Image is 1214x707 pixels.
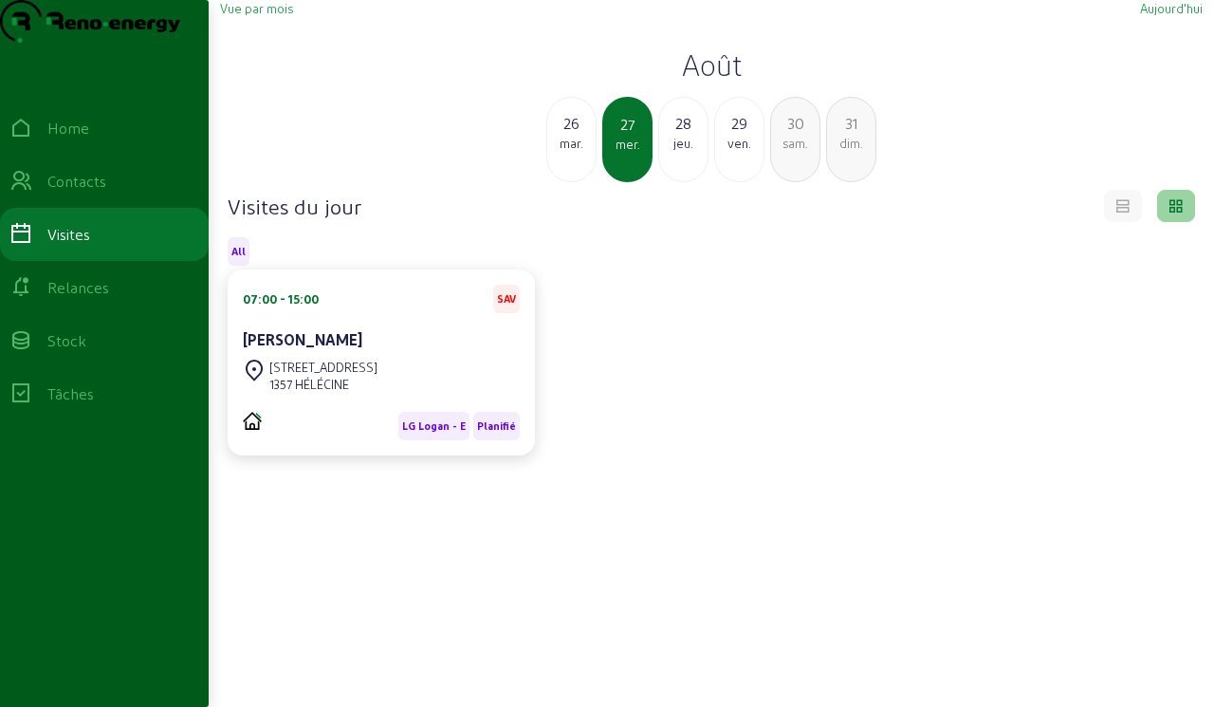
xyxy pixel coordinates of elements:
h2: Août [220,47,1203,82]
cam-card-title: [PERSON_NAME] [243,330,362,348]
span: Aujourd'hui [1140,1,1203,15]
div: Stock [47,329,86,352]
div: 26 [547,112,596,135]
h4: Visites du jour [228,193,361,219]
div: [STREET_ADDRESS] [269,359,377,376]
div: 07:00 - 15:00 [243,290,319,307]
div: 31 [827,112,875,135]
div: 1357 HÉLÉCINE [269,376,377,393]
div: Visites [47,223,90,246]
div: Home [47,117,89,140]
div: Relances [47,276,109,299]
img: PVELEC [243,412,262,430]
span: SAV [497,292,516,306]
span: Vue par mois [220,1,293,15]
div: sam. [771,135,819,152]
span: All [231,245,246,258]
div: 29 [715,112,763,135]
span: Planifié [477,419,516,433]
div: jeu. [659,135,708,152]
div: dim. [827,135,875,152]
div: Tâches [47,382,94,405]
div: 30 [771,112,819,135]
div: mer. [604,136,651,153]
div: mar. [547,135,596,152]
div: ven. [715,135,763,152]
div: 28 [659,112,708,135]
div: Contacts [47,170,106,193]
span: LG Logan - E [402,419,466,433]
div: 27 [604,113,651,136]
